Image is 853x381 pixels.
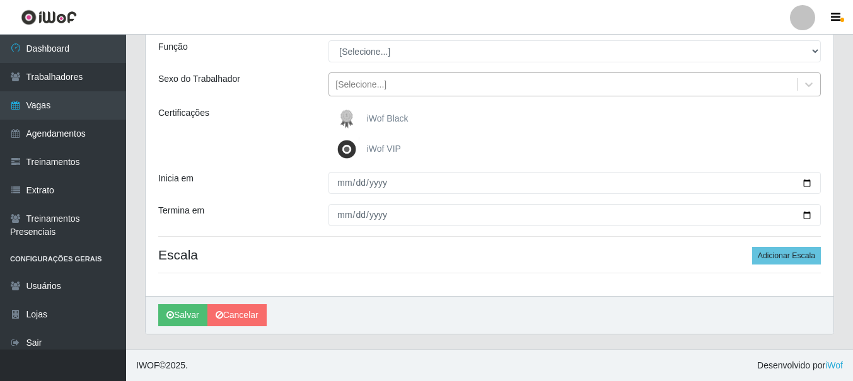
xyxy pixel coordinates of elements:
[136,359,188,372] span: © 2025 .
[367,113,409,123] span: iWof Black
[334,137,364,162] img: iWof VIP
[752,247,821,264] button: Adicionar Escala
[158,72,240,86] label: Sexo do Trabalhador
[335,78,386,91] div: [Selecione...]
[158,106,209,120] label: Certificações
[207,304,267,326] a: Cancelar
[367,144,401,154] span: iWof VIP
[158,247,821,263] h4: Escala
[21,9,77,25] img: CoreUI Logo
[158,204,204,217] label: Termina em
[158,304,207,326] button: Salvar
[136,360,160,370] span: IWOF
[825,360,843,370] a: iWof
[757,359,843,372] span: Desenvolvido por
[158,40,188,54] label: Função
[328,172,821,194] input: 00/00/0000
[158,172,194,185] label: Inicia em
[334,106,364,132] img: iWof Black
[328,204,821,226] input: 00/00/0000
